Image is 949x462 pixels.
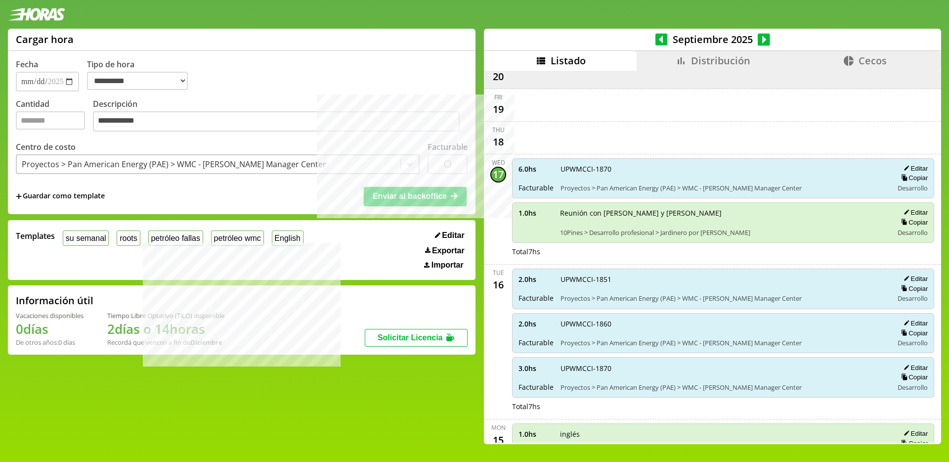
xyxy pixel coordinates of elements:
span: UPWMCCI-1860 [561,319,886,328]
div: De otros años: 0 días [16,338,84,347]
div: Wed [492,158,505,167]
span: UPWMCCI-1870 [561,164,886,174]
button: Editar [901,164,928,173]
span: Desarrollo [898,338,928,347]
span: Reunión con [PERSON_NAME] y [PERSON_NAME] [560,208,886,218]
span: 2.0 hs [518,319,554,328]
label: Cantidad [16,98,93,135]
div: Proyectos > Pan American Energy (PAE) > WMC - [PERSON_NAME] Manager Center [22,159,326,170]
div: Vacaciones disponibles [16,311,84,320]
label: Descripción [93,98,468,135]
span: Proyectos > Pan American Energy (PAE) > WMC - [PERSON_NAME] Manager Center [561,294,886,303]
button: Editar [432,231,468,240]
button: Editar [901,275,928,283]
span: 1.0 hs [518,208,553,218]
span: UPWMCCI-1851 [561,275,886,284]
div: Mon [491,423,506,432]
button: English [272,231,303,246]
button: Editar [901,364,928,372]
b: Diciembre [190,338,222,347]
span: Facturable [518,183,554,192]
span: Desarrollo [898,294,928,303]
span: Templates [16,231,55,241]
h1: Cargar hora [16,33,74,46]
span: Distribución [691,54,750,67]
span: Proyectos > Pan American Energy (PAE) > WMC - [PERSON_NAME] Manager Center [561,184,886,192]
div: 20 [490,69,506,85]
div: 18 [490,134,506,150]
button: Exportar [422,246,468,256]
span: Importar [431,261,464,270]
label: Facturable [428,141,468,152]
div: Total 7 hs [512,247,934,256]
span: Desarrollo [898,228,928,237]
label: Tipo de hora [87,59,196,92]
span: 6.0 hs [518,164,554,174]
button: Solicitar Licencia [365,329,468,347]
span: Septiembre 2025 [667,33,758,46]
span: inglés [560,429,886,439]
label: Centro de costo [16,141,76,152]
button: roots [117,231,140,246]
span: 3.0 hs [518,364,554,373]
button: petróleo fallas [148,231,203,246]
span: Desarrollo [898,383,928,392]
button: Enviar al backoffice [364,187,467,206]
span: Exportar [432,246,465,255]
div: Fri [494,93,502,101]
span: 1.0 hs [518,429,553,439]
button: Editar [901,208,928,217]
span: Desarrollo [898,184,928,192]
span: Facturable [518,338,554,347]
div: Total 7 hs [512,402,934,411]
span: 10Pines > Desarrollo profesional > Jardinero por [PERSON_NAME] [560,228,886,237]
h1: 2 días o 14 horas [107,320,224,338]
button: Copiar [898,373,928,381]
div: Recordá que vencen a fin de [107,338,224,347]
div: scrollable content [484,71,941,443]
label: Fecha [16,59,38,70]
button: su semanal [63,231,109,246]
textarea: Descripción [93,111,460,132]
h2: Información útil [16,294,93,307]
div: 15 [490,432,506,448]
span: + [16,191,22,202]
div: Tiempo Libre Optativo (TiLO) disponible [107,311,224,320]
span: +Guardar como template [16,191,105,202]
span: 2.0 hs [518,275,554,284]
div: 19 [490,101,506,117]
span: Editar [442,231,464,240]
div: 17 [490,167,506,183]
span: Facturable [518,382,554,392]
span: UPWMCCI-1870 [561,364,886,373]
div: Tue [493,269,504,277]
button: petróleo wmc [211,231,264,246]
span: Proyectos > Pan American Energy (PAE) > WMC - [PERSON_NAME] Manager Center [561,338,886,347]
select: Tipo de hora [87,72,188,90]
input: Cantidad [16,111,85,130]
span: Cecos [859,54,887,67]
span: Facturable [518,293,554,303]
button: Copiar [898,218,928,227]
button: Editar [901,319,928,327]
button: Copiar [898,329,928,337]
span: Solicitar Licencia [378,333,443,342]
h1: 0 días [16,320,84,338]
button: Copiar [898,284,928,293]
span: Enviar al backoffice [373,192,447,200]
span: Listado [551,54,586,67]
div: 16 [490,277,506,293]
span: Proyectos > Pan American Energy (PAE) > WMC - [PERSON_NAME] Manager Center [561,383,886,392]
button: Copiar [898,439,928,448]
button: Editar [901,429,928,438]
button: Copiar [898,174,928,182]
img: logotipo [8,8,65,21]
div: Thu [492,126,505,134]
